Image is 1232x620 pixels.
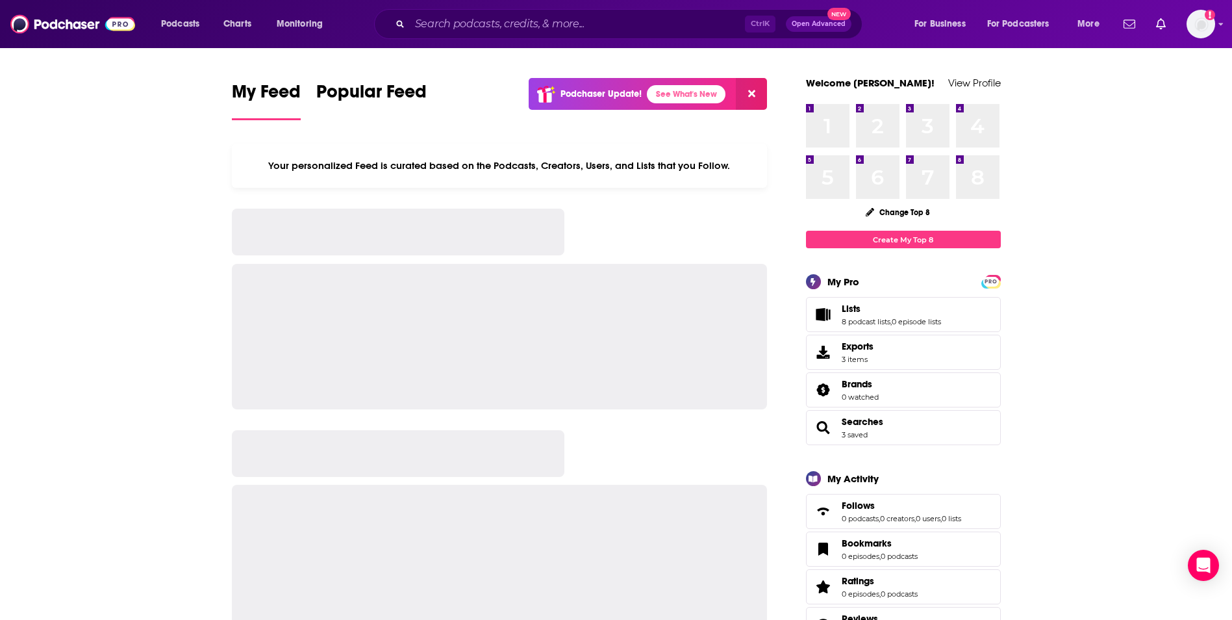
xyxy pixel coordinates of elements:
[842,589,879,599] a: 0 episodes
[811,419,836,437] a: Searches
[215,14,259,34] a: Charts
[842,430,868,439] a: 3 saved
[223,15,251,33] span: Charts
[842,416,883,428] a: Searches
[232,81,301,110] span: My Feed
[1187,10,1215,38] button: Show profile menu
[842,303,861,315] span: Lists
[948,77,1001,89] a: View Profile
[940,514,942,523] span: ,
[983,277,999,287] span: PRO
[881,552,918,561] a: 0 podcasts
[842,514,879,523] a: 0 podcasts
[842,317,890,326] a: 8 podcast lists
[268,14,340,34] button: open menu
[806,532,1001,567] span: Bookmarks
[842,575,918,587] a: Ratings
[1151,13,1171,35] a: Show notifications dropdown
[811,502,836,521] a: Follows
[842,537,892,549] span: Bookmarks
[983,276,999,286] a: PRO
[806,494,1001,529] span: Follows
[842,500,961,511] a: Follows
[1068,14,1116,34] button: open menu
[842,537,918,549] a: Bookmarks
[806,231,1001,248] a: Create My Top 8
[880,514,914,523] a: 0 creators
[842,341,874,352] span: Exports
[842,575,874,587] span: Ratings
[987,15,1050,33] span: For Podcasters
[811,343,836,361] span: Exports
[879,514,880,523] span: ,
[811,305,836,324] a: Lists
[890,317,892,326] span: ,
[811,381,836,399] a: Brands
[316,81,427,120] a: Popular Feed
[842,393,879,402] a: 0 watched
[827,8,851,20] span: New
[827,472,879,485] div: My Activity
[827,276,859,288] div: My Pro
[892,317,941,326] a: 0 episode lists
[842,500,875,511] span: Follows
[1188,550,1219,581] div: Open Intercom Messenger
[905,14,982,34] button: open menu
[1187,10,1215,38] img: User Profile
[786,16,851,32] button: Open AdvancedNew
[232,144,768,188] div: Your personalized Feed is curated based on the Podcasts, Creators, Users, and Lists that you Follow.
[914,15,966,33] span: For Business
[858,204,938,220] button: Change Top 8
[10,12,135,36] img: Podchaser - Follow, Share and Rate Podcasts
[1187,10,1215,38] span: Logged in as SKnebels
[647,85,725,103] a: See What's New
[842,355,874,364] span: 3 items
[881,589,918,599] a: 0 podcasts
[879,589,881,599] span: ,
[942,514,961,523] a: 0 lists
[1118,13,1140,35] a: Show notifications dropdown
[842,552,879,561] a: 0 episodes
[1205,10,1215,20] svg: Add a profile image
[745,16,775,32] span: Ctrl K
[811,540,836,558] a: Bookmarks
[916,514,940,523] a: 0 users
[806,335,1001,370] a: Exports
[277,15,323,33] span: Monitoring
[806,410,1001,445] span: Searches
[842,378,872,390] span: Brands
[161,15,199,33] span: Podcasts
[806,569,1001,604] span: Ratings
[879,552,881,561] span: ,
[842,378,879,390] a: Brands
[560,88,642,99] p: Podchaser Update!
[232,81,301,120] a: My Feed
[792,21,846,27] span: Open Advanced
[316,81,427,110] span: Popular Feed
[979,14,1068,34] button: open menu
[806,297,1001,332] span: Lists
[806,77,935,89] a: Welcome [PERSON_NAME]!
[914,514,916,523] span: ,
[152,14,216,34] button: open menu
[410,14,745,34] input: Search podcasts, credits, & more...
[806,372,1001,407] span: Brands
[842,303,941,315] a: Lists
[811,578,836,596] a: Ratings
[1077,15,1100,33] span: More
[386,9,875,39] div: Search podcasts, credits, & more...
